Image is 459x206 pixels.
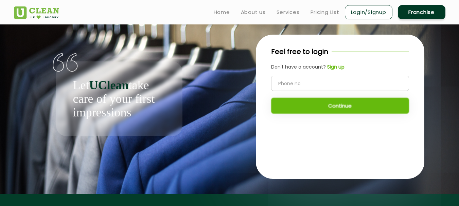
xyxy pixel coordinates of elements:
a: Services [277,8,300,16]
b: UClean [89,78,128,92]
p: Feel free to login [271,46,328,57]
p: Let take care of your first impressions [73,78,165,119]
span: Don't have a account? [271,63,326,70]
img: UClean Laundry and Dry Cleaning [14,6,59,19]
a: Franchise [398,5,445,19]
b: Sign up [327,63,345,70]
img: quote-img [53,53,78,72]
input: Phone no [271,76,409,91]
a: Login/Signup [345,5,392,19]
a: About us [241,8,266,16]
a: Home [214,8,230,16]
a: Pricing List [311,8,339,16]
a: Sign up [326,63,345,71]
